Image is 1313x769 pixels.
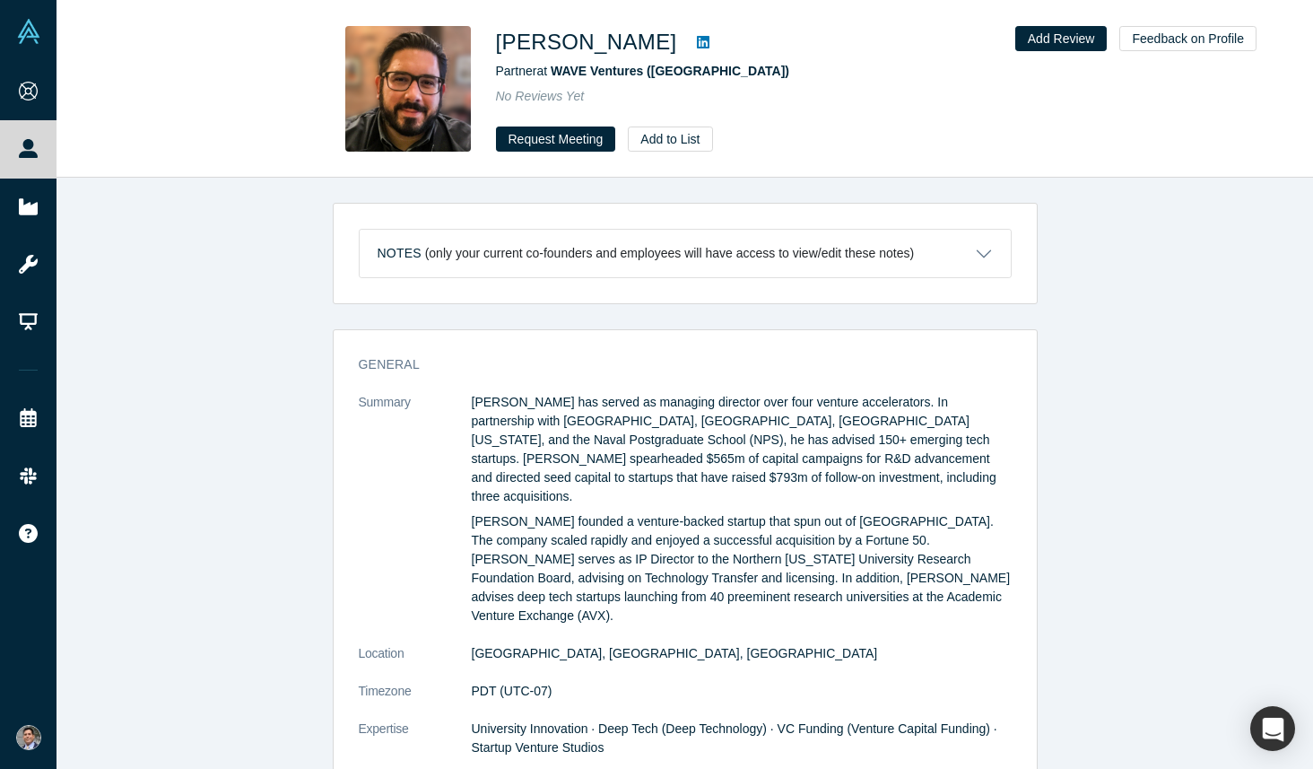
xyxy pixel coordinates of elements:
[472,721,997,755] span: University Innovation · Deep Tech (Deep Technology) · VC Funding (Venture Capital Funding) · Star...
[16,725,41,750] img: Will Schumaker's Account
[359,644,472,682] dt: Location
[16,19,41,44] img: Alchemist Vault Logo
[551,64,789,78] a: WAVE Ventures ([GEOGRAPHIC_DATA])
[359,355,987,374] h3: General
[1015,26,1108,51] button: Add Review
[1119,26,1256,51] button: Feedback on Profile
[472,512,1012,625] p: [PERSON_NAME] founded a venture-backed startup that spun out of [GEOGRAPHIC_DATA]. The company sc...
[496,64,790,78] span: Partner at
[378,244,422,263] h3: Notes
[345,26,471,152] img: Travis Linderman's Profile Image
[360,230,1011,277] button: Notes (only your current co-founders and employees will have access to view/edit these notes)
[628,127,712,152] button: Add to List
[472,682,1012,701] dd: PDT (UTC-07)
[425,246,915,261] p: (only your current co-founders and employees will have access to view/edit these notes)
[472,393,1012,506] p: [PERSON_NAME] has served as managing director over four venture accelerators. In partnership with...
[359,682,472,720] dt: Timezone
[496,89,585,103] span: No Reviews Yet
[359,393,472,644] dt: Summary
[496,127,616,152] button: Request Meeting
[496,26,677,58] h1: [PERSON_NAME]
[472,644,1012,663] dd: [GEOGRAPHIC_DATA], [GEOGRAPHIC_DATA], [GEOGRAPHIC_DATA]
